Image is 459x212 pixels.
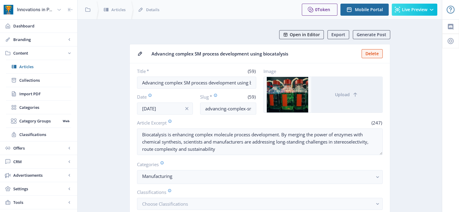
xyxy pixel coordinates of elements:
[17,3,54,16] div: Innovations in Pharmaceutical Technology (IPT)
[137,77,256,89] input: Type Article Title ...
[6,101,71,114] a: Categories
[181,103,193,115] button: info
[19,131,71,138] span: Classifications
[142,172,373,180] nb-select-label: Manufacturing
[19,64,71,70] span: Articles
[263,68,378,74] label: Image
[317,7,330,12] span: Token
[13,23,72,29] span: Dashboard
[335,92,350,97] span: Upload
[137,103,193,115] input: Publishing Date
[19,91,71,97] span: Import PDF
[13,145,66,151] span: Offers
[6,128,71,141] a: Classifications
[184,106,190,112] nb-icon: info
[13,199,66,205] span: Tools
[111,7,126,13] span: Articles
[279,30,324,39] button: Open in Editor
[13,36,66,43] span: Branding
[19,104,71,110] span: Categories
[4,5,13,14] img: app-icon.png
[13,172,66,178] span: Advertisements
[13,186,66,192] span: Settings
[290,32,320,37] span: Open in Editor
[247,68,256,74] span: (59)
[355,7,383,12] span: Mobile Portal
[6,87,71,100] a: Import PDF
[302,4,337,16] button: 0Token
[19,77,71,83] span: Collections
[371,120,383,126] span: (247)
[6,74,71,87] a: Collections
[311,77,382,112] button: Upload
[137,119,257,126] label: Article Excerpt
[200,103,256,115] input: this-is-how-a-slug-looks-like
[362,49,383,58] button: Delete
[353,30,390,39] button: Generate Post
[137,93,188,100] label: Date
[331,32,345,37] span: Export
[146,7,159,13] span: Details
[402,7,427,12] span: Live Preview
[200,93,226,100] label: Slug
[137,189,378,195] label: Classifications
[13,50,66,56] span: Content
[6,60,71,73] a: Articles
[61,118,71,124] nb-badge: Web
[13,159,66,165] span: CRM
[137,68,194,74] label: Title
[392,4,437,16] button: Live Preview
[151,51,358,57] span: Advancing complex SM process development using biocatalysis
[137,170,383,184] button: Manufacturing
[137,161,378,168] label: Categories
[327,30,349,39] button: Export
[6,114,71,128] a: Category GroupsWeb
[19,118,61,124] span: Category Groups
[357,32,386,37] span: Generate Post
[340,4,389,16] button: Mobile Portal
[247,94,256,100] span: (59)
